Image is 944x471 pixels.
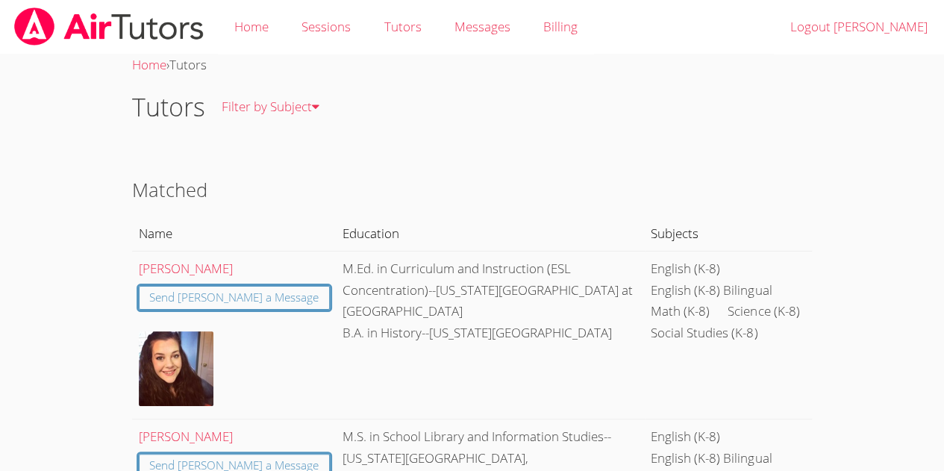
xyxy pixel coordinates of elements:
th: Education [337,216,645,251]
td: M.Ed. in Curriculum and Instruction (ESL Concentration)--[US_STATE][GEOGRAPHIC_DATA] at [GEOGRAPH... [337,251,645,419]
li: Science (K-8) [728,301,799,322]
img: airtutors_banner-c4298cdbf04f3fff15de1276eac7730deb9818008684d7c2e4769d2f7ddbe033.png [13,7,205,46]
img: avatar.png [139,331,213,406]
li: English (K-8) [651,426,720,448]
th: Subjects [645,216,812,251]
th: Name [132,216,337,251]
h1: Tutors [132,88,205,126]
div: › [132,54,812,76]
a: [PERSON_NAME] [139,428,233,445]
span: Tutors [169,56,207,73]
a: Home [132,56,166,73]
li: Math (K-8) [651,301,710,322]
li: Social Studies (K-8) [651,322,757,344]
a: [PERSON_NAME] [139,260,233,277]
h2: Matched [132,175,812,204]
li: English (K-8) [651,258,720,280]
li: English (K-8) Bilingual [651,448,772,470]
a: Filter by Subject [205,80,336,134]
a: Send [PERSON_NAME] a Message [139,286,331,311]
li: English (K-8) Bilingual [651,280,772,302]
span: Messages [454,18,510,35]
